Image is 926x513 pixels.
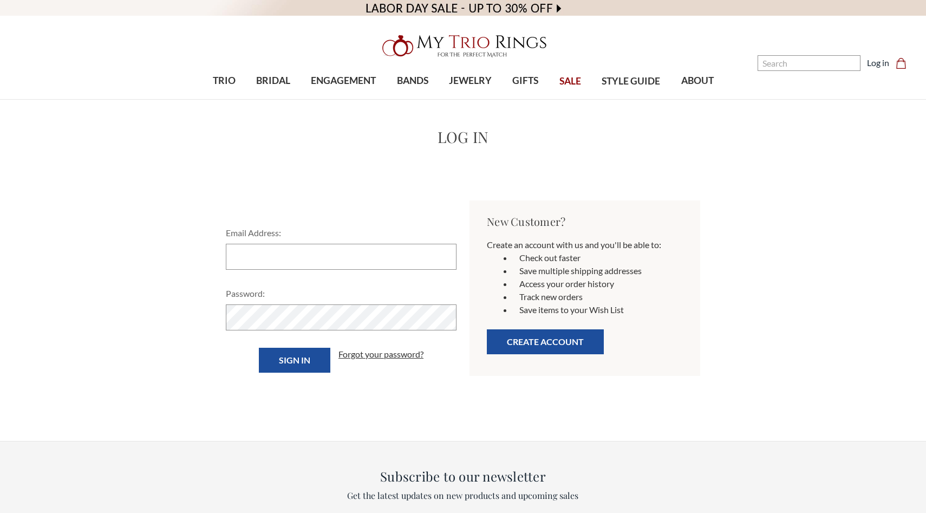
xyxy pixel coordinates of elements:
span: JEWELRY [449,74,492,88]
span: ABOUT [681,74,714,88]
a: JEWELRY [439,63,502,99]
h1: Log in [219,126,707,148]
button: submenu toggle [407,99,418,100]
a: Cart with 0 items [896,56,913,69]
a: TRIO [202,63,245,99]
a: Create Account [487,340,604,350]
h3: Subscribe to our newsletter [249,466,676,486]
span: BRIDAL [256,74,290,88]
a: GIFTS [502,63,549,99]
li: Save items to your Wish List [513,303,683,316]
span: GIFTS [512,74,538,88]
li: Access your order history [513,277,683,290]
a: ABOUT [670,63,723,99]
button: submenu toggle [338,99,349,100]
a: Log in [867,56,889,69]
label: Email Address: [226,226,457,239]
input: Sign in [259,348,330,373]
img: My Trio Rings [376,29,550,63]
p: Create an account with us and you'll be able to: [487,238,683,251]
a: BRIDAL [246,63,301,99]
span: STYLE GUIDE [602,74,660,88]
span: TRIO [213,74,236,88]
a: ENGAGEMENT [301,63,386,99]
li: Check out faster [513,251,683,264]
button: Create Account [487,329,604,354]
h2: New Customer? [487,213,683,230]
button: submenu toggle [268,99,278,100]
li: Track new orders [513,290,683,303]
input: Search [758,55,860,71]
a: My Trio Rings [269,29,657,63]
span: SALE [559,74,581,88]
button: submenu toggle [465,99,476,100]
svg: cart.cart_preview [896,58,907,69]
a: STYLE GUIDE [591,64,670,99]
a: SALE [549,64,591,99]
li: Save multiple shipping addresses [513,264,683,277]
span: ENGAGEMENT [311,74,376,88]
button: submenu toggle [520,99,531,100]
label: Password: [226,287,457,300]
a: BANDS [386,63,438,99]
span: BANDS [397,74,428,88]
p: Get the latest updates on new products and upcoming sales [249,489,676,502]
button: submenu toggle [219,99,230,100]
a: Forgot your password? [338,348,423,361]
